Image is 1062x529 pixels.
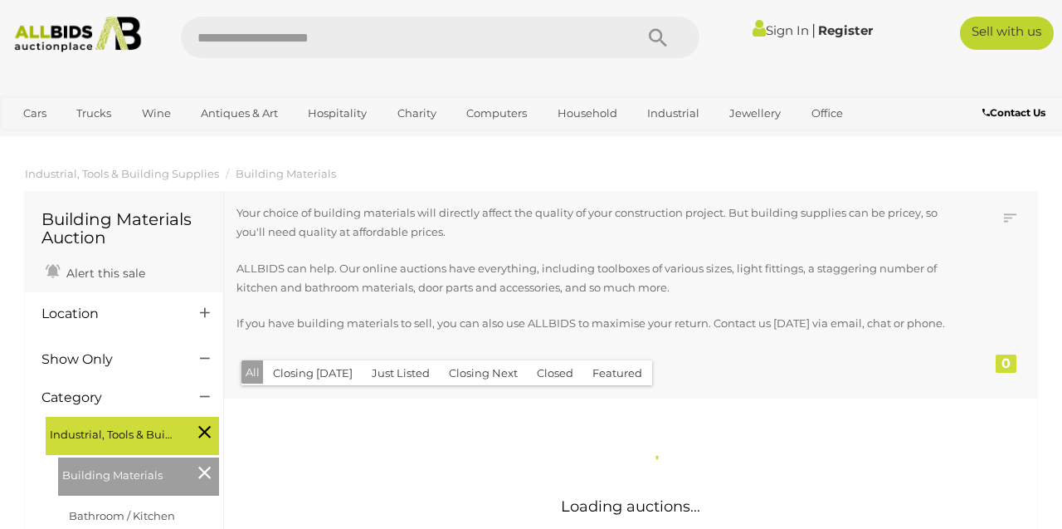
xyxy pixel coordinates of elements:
[62,462,187,485] span: Building Materials
[190,100,289,127] a: Antiques & Art
[41,306,175,321] h4: Location
[236,203,947,242] p: Your choice of building materials will directly affect the quality of your construction project. ...
[982,106,1045,119] b: Contact Us
[547,100,628,127] a: Household
[62,266,145,281] span: Alert this sale
[41,352,175,367] h4: Show Only
[960,17,1054,50] a: Sell with us
[561,497,700,516] span: Loading auctions...
[527,360,583,386] button: Closed
[12,127,68,154] a: Sports
[7,17,148,52] img: Allbids.com.au
[439,360,528,386] button: Closing Next
[241,360,264,385] button: All
[753,22,809,38] a: Sign In
[801,100,854,127] a: Office
[362,360,440,386] button: Just Listed
[41,259,149,284] a: Alert this sale
[41,210,207,247] h1: Building Materials Auction
[236,314,947,333] p: If you have building materials to sell, you can also use ALLBIDS to maximise your return. Contact...
[616,17,699,58] button: Search
[76,127,216,154] a: [GEOGRAPHIC_DATA]
[41,390,175,405] h4: Category
[263,360,363,386] button: Closing [DATE]
[818,22,873,38] a: Register
[12,100,57,127] a: Cars
[25,167,219,180] a: Industrial, Tools & Building Supplies
[236,167,336,180] a: Building Materials
[50,421,174,444] span: Industrial, Tools & Building Supplies
[387,100,447,127] a: Charity
[811,21,816,39] span: |
[66,100,122,127] a: Trucks
[719,100,792,127] a: Jewellery
[297,100,378,127] a: Hospitality
[982,104,1050,122] a: Contact Us
[131,100,182,127] a: Wine
[582,360,652,386] button: Featured
[236,259,947,298] p: ALLBIDS can help. Our online auctions have everything, including toolboxes of various sizes, ligh...
[636,100,710,127] a: Industrial
[455,100,538,127] a: Computers
[996,355,1016,373] div: 0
